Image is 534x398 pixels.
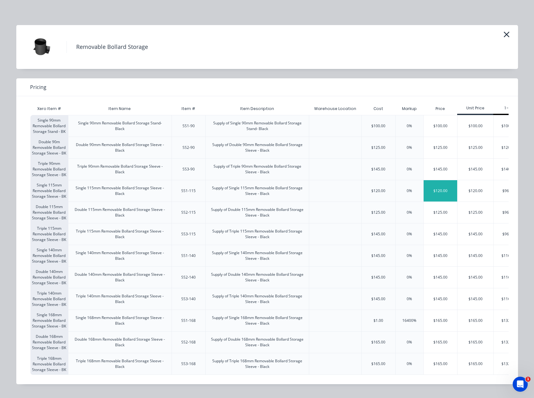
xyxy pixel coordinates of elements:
[457,310,493,331] div: $165.00
[30,245,68,266] div: Single 140mm Removable Bollard Storage Sleeve - BK
[494,310,523,331] div: $132.00
[73,250,167,261] div: Single 140mm Removable Bollard Storage Sleeve - Black
[494,137,523,158] div: $120.00
[73,315,167,326] div: Single 168mm Removable Bollard Storage Sleeve - Black
[371,145,385,150] div: $125.00
[73,293,167,305] div: Triple 140mm Removable Bollard Storage Sleeve - Black
[211,120,304,132] div: Supply of Single 90mm Removable Bollard Storage Stand- Black
[494,288,523,310] div: $116.00
[494,245,523,266] div: $116.00
[361,102,395,115] div: Cost
[457,223,493,245] div: $145.00
[407,145,412,150] div: 0%
[211,337,304,348] div: Supply of Double 168mm Removable Bollard Storage Sleeve - Black
[211,207,304,218] div: Supply of Double 115mm Removable Bollard Storage Sleeve - Black
[494,267,523,288] div: $116.00
[73,164,167,175] div: Triple 90mm Removable Bollard Storage Sleeve - Black
[457,180,493,202] div: $120.00
[30,158,68,180] div: Triple 90mm Removable Bollard Storage Sleeve - BK
[211,185,304,196] div: Supply of Single 115mm Removable Bollard Storage Sleeve - Black
[402,318,416,323] div: 16400%
[371,166,385,172] div: $145.00
[235,101,279,117] div: Item Description
[30,266,68,288] div: Double 140mm Removable Bollard Storage Sleeve - BK
[30,180,68,202] div: Single 115mm Removable Bollard Storage Sleeve - BK
[371,231,385,237] div: $145.00
[73,358,167,369] div: Triple 168mm Removable Bollard Storage Sleeve - Black
[182,123,195,129] div: SS1-90
[424,180,457,202] div: $120.00
[181,275,196,280] div: SS2-140
[424,223,457,245] div: $145.00
[371,296,385,302] div: $145.00
[73,272,167,283] div: Double 140mm Removable Bollard Storage Sleeve - Black
[181,339,196,345] div: SS2-168
[73,142,167,153] div: Double 90mm Removable Bollard Storage Sleeve - Black
[407,275,412,280] div: 0%
[494,223,523,245] div: $96.00
[73,120,167,132] div: Single 90mm Removable Bollard Storage Stand- Black
[494,159,523,180] div: $140.00
[181,296,196,302] div: SS3-140
[407,188,412,194] div: 0%
[73,185,167,196] div: Single 115mm Removable Bollard Storage Sleeve - Black
[424,202,457,223] div: $125.00
[211,272,304,283] div: Supply of Double 140mm Removable Bollard Storage Sleeve - Black
[30,223,68,245] div: Triple 115mm Removable Bollard Storage Sleeve - BK
[30,137,68,158] div: Double 90m Removable Bollard Storage Sleeve - BK
[73,337,167,348] div: Double 168mm Removable Bollard Storage Sleeve - Black
[526,377,531,382] span: 1
[407,339,412,345] div: 0%
[371,361,385,367] div: $165.00
[457,159,493,180] div: $145.00
[424,267,457,288] div: $145.00
[103,101,136,117] div: Item Name
[371,253,385,259] div: $145.00
[407,210,412,215] div: 0%
[407,361,412,367] div: 0%
[30,353,68,375] div: Triple 168mm Removable Bollard Storage Sleeve - BK
[494,332,523,353] div: $132.00
[211,315,304,326] div: Supply of Single 168mm Removable Bollard Storage Sleeve - Black
[457,353,493,374] div: $165.00
[181,253,196,259] div: SS1-140
[30,83,46,91] span: Pricing
[513,377,528,392] iframe: Intercom live chat
[457,288,493,310] div: $145.00
[395,102,423,115] div: Markup
[211,164,304,175] div: Supply of Triple 90mm Removable Bollard Storage Sleeve - Black
[494,115,523,137] div: $100.00
[30,102,68,115] div: Xero Item #
[371,210,385,215] div: $125.00
[182,145,195,150] div: SS2-90
[457,137,493,158] div: $125.00
[457,267,493,288] div: $145.00
[407,123,412,129] div: 0%
[424,245,457,266] div: $145.00
[211,228,304,240] div: Supply of Triple 115mm Removable Bollard Storage Sleeve - Black
[407,253,412,259] div: 0%
[371,123,385,129] div: $100.00
[26,31,57,63] img: Removable Bollard Storage
[493,105,523,111] div: 1 - 5
[494,180,523,202] div: $96.00
[424,353,457,374] div: $165.00
[66,41,157,53] h4: Removable Bollard Storage
[457,245,493,266] div: $145.00
[371,339,385,345] div: $165.00
[30,115,68,137] div: Single 90mm Removable Bollard Storage Stand - BK
[181,188,196,194] div: SS1-115
[494,202,523,223] div: $96.00
[182,166,195,172] div: SS3-90
[457,202,493,223] div: $125.00
[211,358,304,369] div: Supply of Triple 168mm Removable Bollard Storage Sleeve - Black
[181,210,196,215] div: SS2-115
[424,115,457,137] div: $100.00
[30,202,68,223] div: Double 115mm Removable Bollard Storage Sleeve - BK
[371,188,385,194] div: $120.00
[181,318,196,323] div: SS1-168
[181,231,196,237] div: SS3-115
[407,231,412,237] div: 0%
[371,275,385,280] div: $145.00
[30,288,68,310] div: Triple 140mm Removable Bollard Storage Sleeve - BK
